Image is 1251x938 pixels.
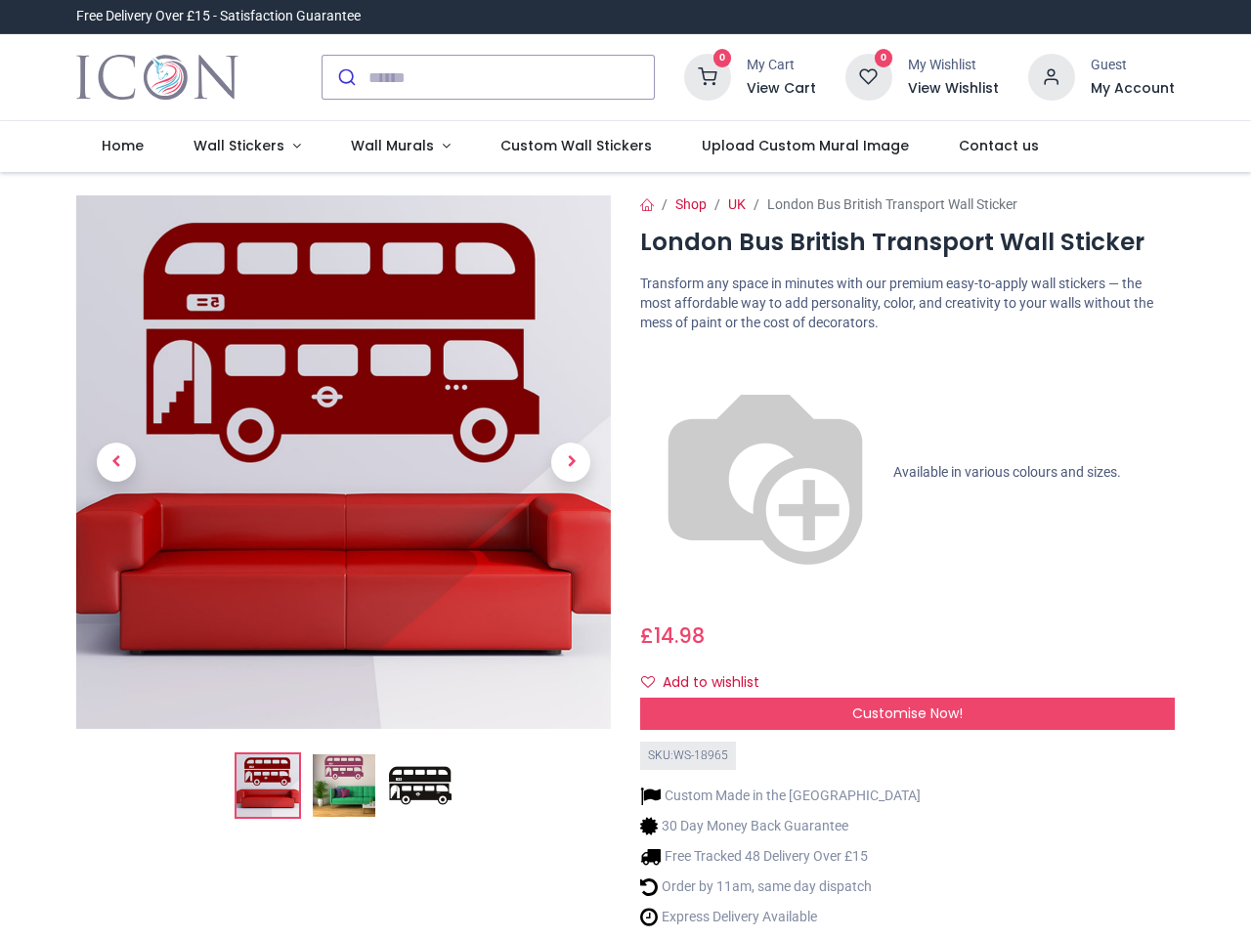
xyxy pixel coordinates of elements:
li: Express Delivery Available [640,907,921,927]
a: Logo of Icon Wall Stickers [76,50,237,105]
button: Add to wishlistAdd to wishlist [640,666,776,700]
img: WS-18965-03 [389,754,452,817]
div: Free Delivery Over £15 - Satisfaction Guarantee [76,7,361,26]
div: My Wishlist [908,56,999,75]
a: UK [728,196,746,212]
span: 14.98 [654,621,705,650]
li: Order by 11am, same day dispatch [640,876,921,897]
a: My Account [1091,79,1175,99]
p: Transform any space in minutes with our premium easy-to-apply wall stickers — the most affordable... [640,275,1175,332]
a: View Cart [747,79,816,99]
span: Custom Wall Stickers [500,136,652,155]
img: color-wheel.png [640,348,890,598]
img: London Bus British Transport Wall Sticker [237,754,299,817]
div: My Cart [747,56,816,75]
span: Available in various colours and sizes. [893,464,1121,480]
a: Wall Murals [325,121,475,172]
a: 0 [684,68,731,84]
span: Contact us [959,136,1039,155]
a: Previous [76,276,156,650]
a: Next [531,276,611,650]
a: View Wishlist [908,79,999,99]
span: Customise Now! [852,703,963,723]
a: Wall Stickers [169,121,326,172]
button: Submit [323,56,368,99]
li: Free Tracked 48 Delivery Over £15 [640,846,921,867]
li: 30 Day Money Back Guarantee [640,816,921,836]
span: £ [640,621,705,650]
a: 0 [845,68,892,84]
i: Add to wishlist [641,675,655,689]
sup: 0 [875,49,893,67]
li: Custom Made in the [GEOGRAPHIC_DATA] [640,786,921,806]
sup: 0 [713,49,732,67]
span: Next [551,443,590,482]
span: Home [102,136,144,155]
img: WS-18965-02 [313,754,375,817]
div: Guest [1091,56,1175,75]
h1: London Bus British Transport Wall Sticker [640,226,1175,259]
span: Upload Custom Mural Image [702,136,909,155]
span: Wall Stickers [194,136,284,155]
span: Wall Murals [351,136,434,155]
div: SKU: WS-18965 [640,742,736,770]
img: London Bus British Transport Wall Sticker [76,195,611,730]
span: London Bus British Transport Wall Sticker [767,196,1017,212]
iframe: Customer reviews powered by Trustpilot [764,7,1175,26]
a: Shop [675,196,707,212]
img: Icon Wall Stickers [76,50,237,105]
span: Previous [97,443,136,482]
